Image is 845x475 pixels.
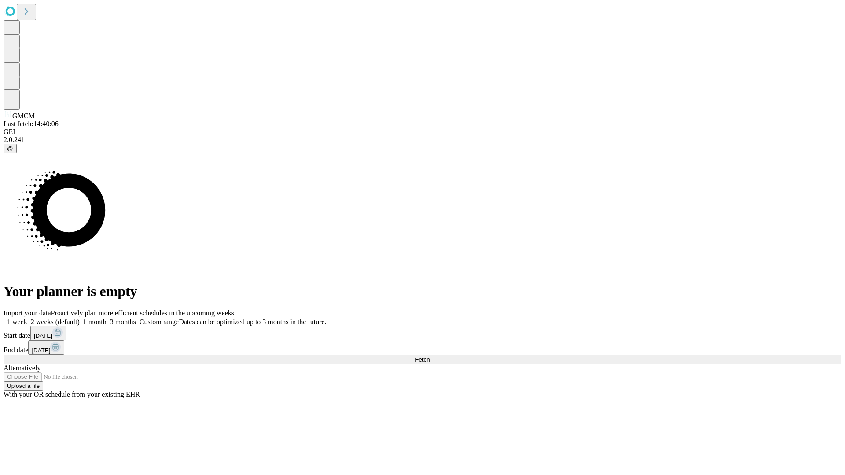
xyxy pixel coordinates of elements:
[4,391,140,398] span: With your OR schedule from your existing EHR
[4,364,40,372] span: Alternatively
[415,356,430,363] span: Fetch
[110,318,136,325] span: 3 months
[4,144,17,153] button: @
[28,340,64,355] button: [DATE]
[30,326,66,340] button: [DATE]
[31,318,80,325] span: 2 weeks (default)
[12,112,35,120] span: GMCM
[4,340,841,355] div: End date
[32,347,50,354] span: [DATE]
[140,318,179,325] span: Custom range
[51,309,236,317] span: Proactively plan more efficient schedules in the upcoming weeks.
[4,355,841,364] button: Fetch
[4,120,59,128] span: Last fetch: 14:40:06
[4,381,43,391] button: Upload a file
[7,145,13,152] span: @
[4,128,841,136] div: GEI
[4,326,841,340] div: Start date
[4,309,51,317] span: Import your data
[83,318,107,325] span: 1 month
[4,136,841,144] div: 2.0.241
[179,318,326,325] span: Dates can be optimized up to 3 months in the future.
[34,332,52,339] span: [DATE]
[7,318,27,325] span: 1 week
[4,283,841,300] h1: Your planner is empty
